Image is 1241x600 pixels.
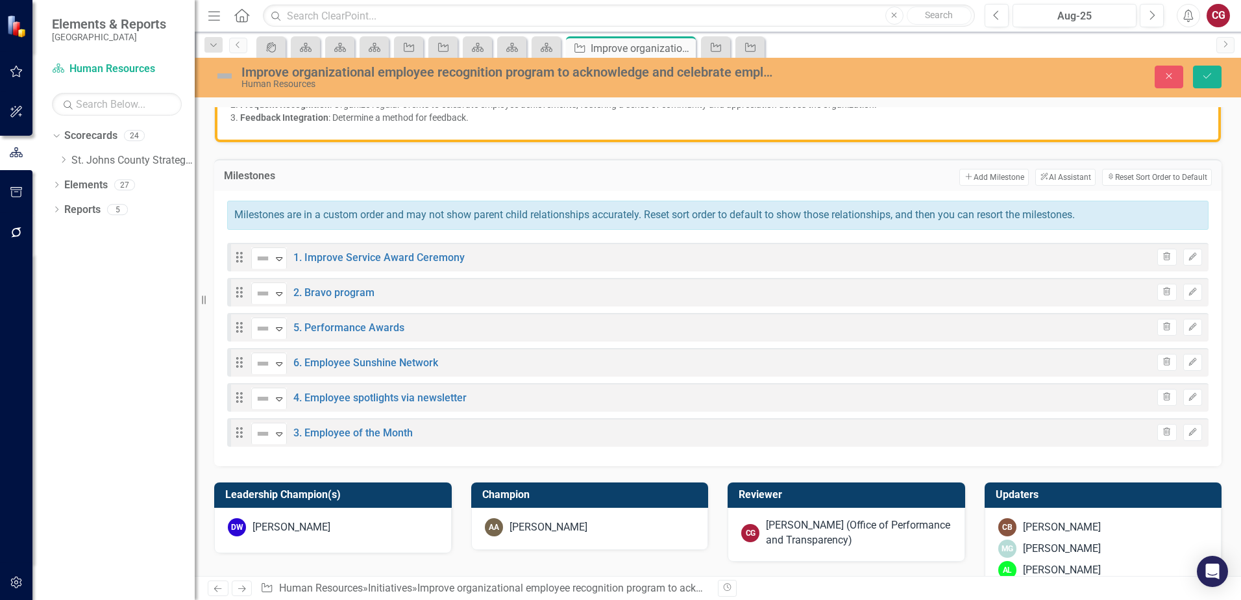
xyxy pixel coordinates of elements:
[591,40,693,56] div: Improve organizational employee recognition program to acknowledge and celebrate employee success...
[227,201,1209,230] div: Milestones are in a custom order and may not show parent child relationships accurately. Reset so...
[52,62,182,77] a: Human Resources
[741,524,759,542] div: CG
[255,251,271,266] img: Not Defined
[417,582,943,594] div: Improve organizational employee recognition program to acknowledge and celebrate employee success...
[1017,8,1132,24] div: Aug-25
[255,426,271,442] img: Not Defined
[260,581,708,596] div: » »
[293,392,467,404] a: 4. Employee spotlights via newsletter
[1102,169,1212,186] button: Reset Sort Order to Default
[252,520,330,535] div: [PERSON_NAME]
[1013,4,1137,27] button: Aug-25
[225,489,445,501] h3: Leadership Champion(s)
[998,518,1016,536] div: CB
[510,520,587,535] div: [PERSON_NAME]
[1207,4,1230,27] button: CG
[1197,556,1228,587] div: Open Intercom Messenger
[240,111,1205,124] p: : Determine a method for feedback.
[996,489,1216,501] h3: Updaters
[64,203,101,218] a: Reports
[64,129,117,144] a: Scorecards
[107,204,128,215] div: 5
[293,286,375,299] a: 2. Bravo program
[998,561,1016,579] div: AL
[739,489,959,501] h3: Reviewer
[998,540,1016,558] div: MG
[64,178,108,193] a: Elements
[241,65,779,79] div: Improve organizational employee recognition program to acknowledge and celebrate employee success...
[241,79,779,89] div: Human Resources
[766,518,952,548] div: [PERSON_NAME] (Office of Performance and Transparency)
[959,169,1029,186] button: Add Milestone
[255,321,271,336] img: Not Defined
[925,10,953,20] span: Search
[1023,542,1101,556] div: [PERSON_NAME]
[255,286,271,301] img: Not Defined
[224,170,391,182] h3: Milestones
[124,131,145,142] div: 24
[368,582,412,594] a: Initiatives
[293,321,404,334] a: 5. Performance Awards
[240,112,328,123] strong: Feedback Integration
[255,356,271,371] img: Not Defined
[240,99,330,110] strong: Frequent Recognition
[71,153,195,168] a: St. Johns County Strategic Plan
[1023,563,1101,578] div: [PERSON_NAME]
[279,582,363,594] a: Human Resources
[114,179,135,190] div: 27
[52,32,166,42] small: [GEOGRAPHIC_DATA]
[263,5,975,27] input: Search ClearPoint...
[6,14,30,38] img: ClearPoint Strategy
[52,16,166,32] span: Elements & Reports
[907,6,972,25] button: Search
[485,518,503,536] div: AA
[293,356,438,369] a: 6. Employee Sunshine Network
[1023,520,1101,535] div: [PERSON_NAME]
[293,251,465,264] a: 1. Improve Service Award Ceremony
[52,93,182,116] input: Search Below...
[293,427,413,439] a: 3. Employee of the Month
[228,518,246,536] div: DW
[1035,169,1095,186] button: AI Assistant
[482,489,702,501] h3: Champion
[214,66,235,86] img: Not Defined
[255,391,271,406] img: Not Defined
